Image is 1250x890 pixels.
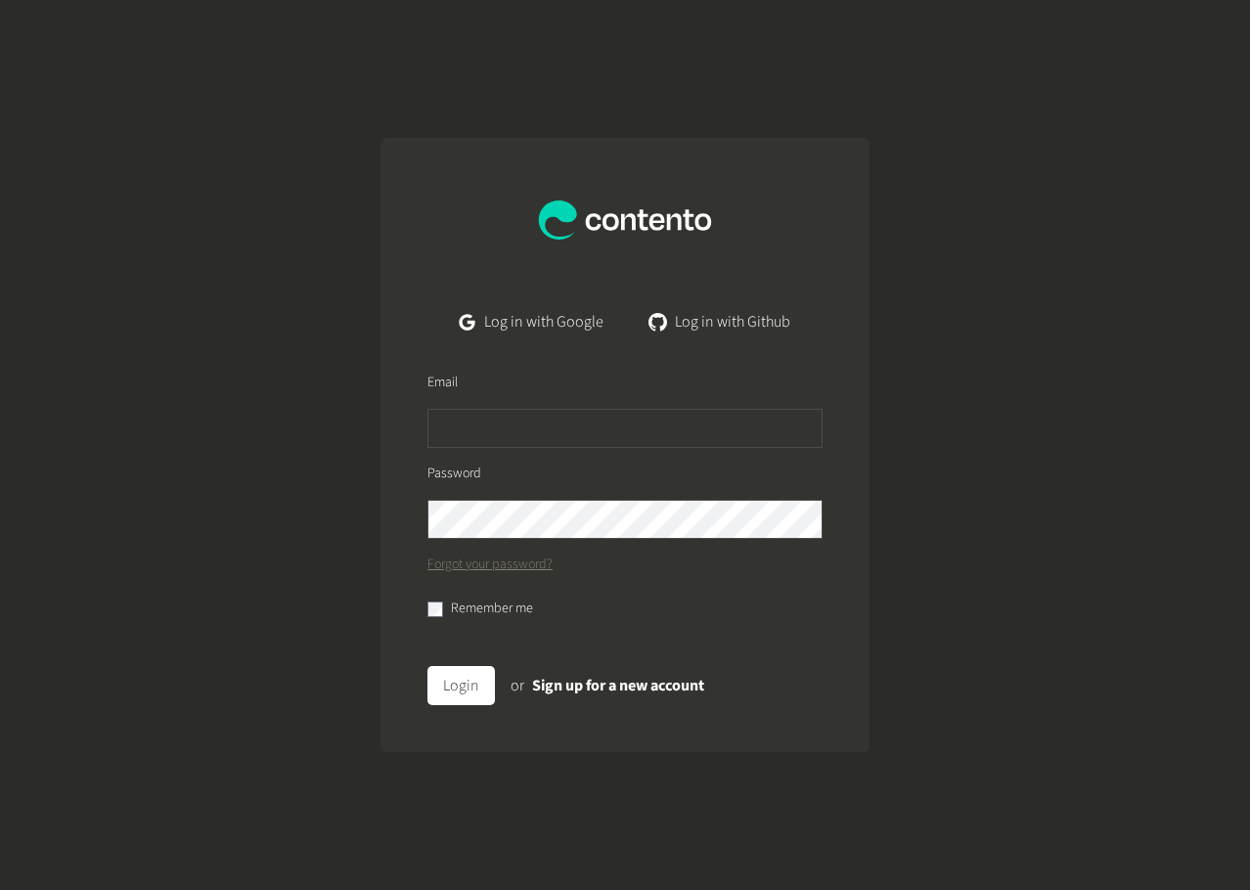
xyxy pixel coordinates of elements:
label: Password [427,464,481,484]
a: Forgot your password? [427,555,553,575]
a: Log in with Google [444,302,619,341]
span: or [511,675,524,696]
button: Login [427,666,495,705]
a: Log in with Github [635,302,806,341]
label: Remember me [451,599,533,619]
a: Sign up for a new account [532,675,704,696]
label: Email [427,373,458,393]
